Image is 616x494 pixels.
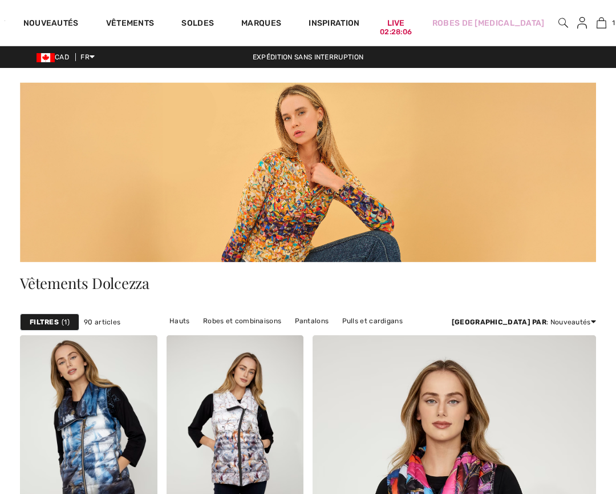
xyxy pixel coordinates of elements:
span: Inspiration [309,18,359,30]
span: 1 [612,18,615,28]
a: Vestes et blazers [189,328,259,343]
a: Vêtements d'extérieur [295,328,383,343]
div: 02:28:06 [380,27,412,38]
img: Mon panier [597,16,606,30]
span: CAD [37,53,74,61]
a: Se connecter [568,16,596,30]
a: Robes et combinaisons [197,314,287,328]
a: Pulls et cardigans [337,314,408,328]
a: Hauts [164,314,196,328]
img: recherche [558,16,568,30]
a: Robes de [MEDICAL_DATA] [432,17,545,29]
a: Jupes [261,328,294,343]
span: Vêtements Dolcezza [20,273,149,293]
strong: [GEOGRAPHIC_DATA] par [452,318,546,326]
span: 1 [62,317,70,327]
a: Soldes [181,18,214,30]
span: FR [80,53,95,61]
img: Mes infos [577,16,587,30]
a: Marques [241,18,281,30]
a: Nouveautés [23,18,79,30]
a: 1 [597,16,606,30]
div: : Nouveautés [452,317,596,327]
strong: Filtres [30,317,59,327]
a: Live02:28:06 [387,17,405,29]
img: Vêtements Dolcezza – Canada | Magasinez la mode artistique chez 1ère Avenue [20,82,596,262]
img: Canadian Dollar [37,53,55,62]
a: Pantalons [289,314,335,328]
a: Vêtements [106,18,155,30]
span: 90 articles [84,317,120,327]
